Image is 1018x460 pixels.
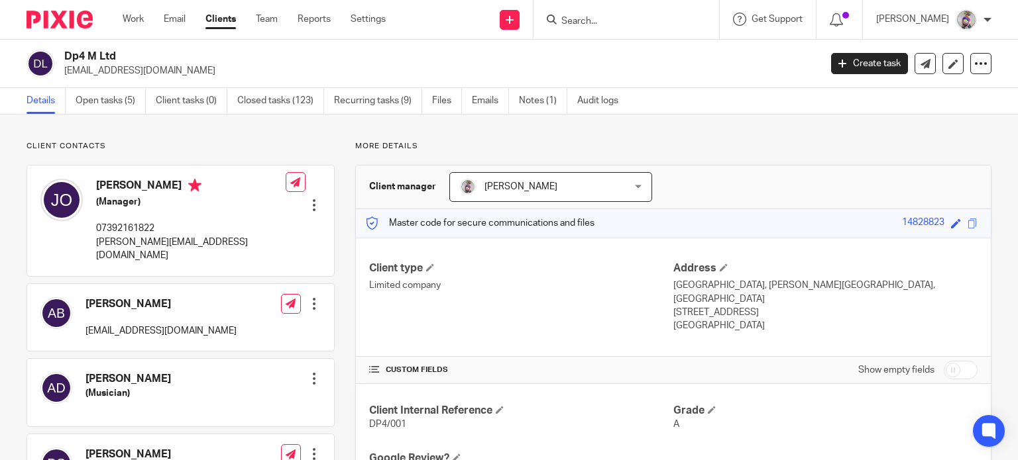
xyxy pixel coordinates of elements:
[205,13,236,26] a: Clients
[351,13,386,26] a: Settings
[369,404,673,418] h4: Client Internal Reference
[673,279,978,306] p: [GEOGRAPHIC_DATA], [PERSON_NAME][GEOGRAPHIC_DATA], [GEOGRAPHIC_DATA]
[460,179,476,195] img: DBTieDye.jpg
[366,216,594,230] p: Master code for secure communications and files
[673,404,978,418] h4: Grade
[76,88,146,114] a: Open tasks (5)
[40,297,72,329] img: svg%3E
[64,50,662,64] h2: Dp4 M Ltd
[96,179,286,195] h4: [PERSON_NAME]
[484,182,557,191] span: [PERSON_NAME]
[64,64,811,77] p: [EMAIL_ADDRESS][DOMAIN_NAME]
[355,141,991,152] p: More details
[673,319,978,332] p: [GEOGRAPHIC_DATA]
[27,50,54,77] img: svg%3E
[369,261,673,275] h4: Client type
[85,387,171,400] h5: (Musician)
[369,420,406,429] span: DP4/001
[369,180,436,193] h3: Client manager
[27,88,66,114] a: Details
[831,53,908,74] a: Create task
[164,13,186,26] a: Email
[85,324,237,338] p: [EMAIL_ADDRESS][DOMAIN_NAME]
[96,222,286,235] p: 07392161822
[96,236,286,263] p: [PERSON_NAME][EMAIL_ADDRESS][DOMAIN_NAME]
[40,179,83,221] img: svg%3E
[560,16,679,28] input: Search
[188,179,201,192] i: Primary
[96,195,286,208] h5: (Manager)
[369,279,673,292] p: Limited company
[27,11,93,28] img: Pixie
[237,88,324,114] a: Closed tasks (123)
[902,216,944,231] div: 14828823
[369,365,673,375] h4: CUSTOM FIELDS
[432,88,462,114] a: Files
[577,88,628,114] a: Audit logs
[85,372,171,386] h4: [PERSON_NAME]
[334,88,422,114] a: Recurring tasks (9)
[40,372,72,404] img: svg%3E
[85,297,237,311] h4: [PERSON_NAME]
[673,420,679,429] span: A
[752,15,803,24] span: Get Support
[27,141,335,152] p: Client contacts
[256,13,278,26] a: Team
[123,13,144,26] a: Work
[673,306,978,319] p: [STREET_ADDRESS]
[472,88,509,114] a: Emails
[519,88,567,114] a: Notes (1)
[298,13,331,26] a: Reports
[673,261,978,275] h4: Address
[956,9,977,30] img: DBTieDye.jpg
[858,363,934,377] label: Show empty fields
[156,88,227,114] a: Client tasks (0)
[876,13,949,26] p: [PERSON_NAME]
